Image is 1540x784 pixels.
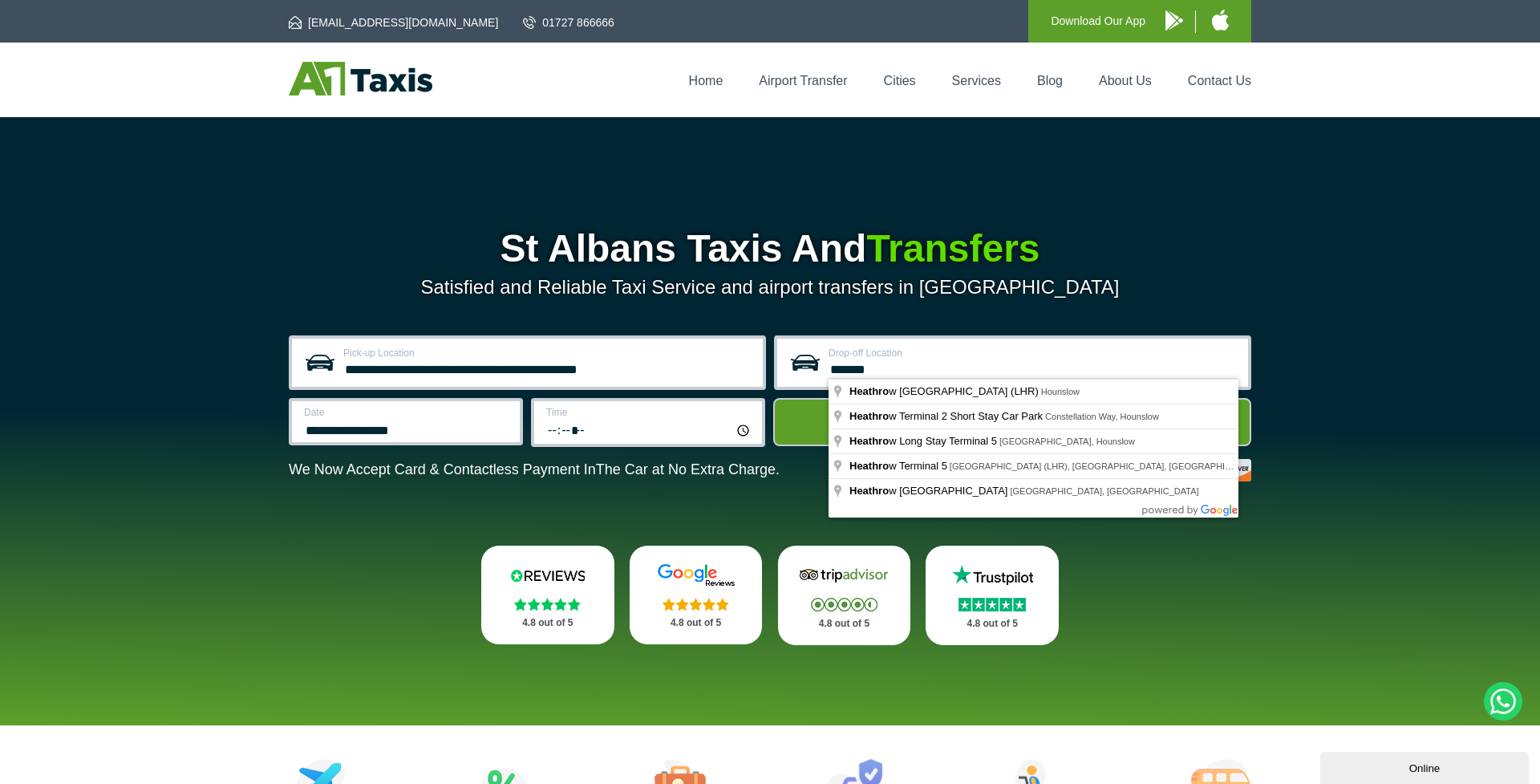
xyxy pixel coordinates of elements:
p: 4.8 out of 5 [943,614,1041,634]
span: Hounslow [1041,387,1080,396]
a: Tripadvisor Stars 4.8 out of 5 [778,546,911,645]
p: Satisfied and Reliable Taxi Service and airport transfers in [GEOGRAPHIC_DATA] [289,276,1251,299]
a: 01727 866666 [523,14,614,30]
img: A1 Taxis St Albans LTD [289,62,432,95]
span: Heathro [849,410,889,422]
img: Trustpilot [944,563,1040,587]
label: Drop-off Location [829,348,1238,358]
span: Heathro [849,485,889,497]
img: Stars [663,598,729,611]
p: 4.8 out of 5 [647,613,745,633]
span: Constellation Way, Hounslow [1045,412,1159,421]
span: w Terminal 5 [849,460,950,472]
a: Services [952,74,1001,87]
span: w [GEOGRAPHIC_DATA] [849,485,1010,497]
img: Stars [811,598,877,611]
span: Heathro [849,435,889,447]
img: Stars [514,598,581,611]
span: [GEOGRAPHIC_DATA] (LHR), [GEOGRAPHIC_DATA], [GEOGRAPHIC_DATA], [GEOGRAPHIC_DATA] [950,461,1358,471]
span: [GEOGRAPHIC_DATA], Hounslow [999,437,1135,446]
label: Pick-up Location [343,348,753,358]
a: Trustpilot Stars 4.8 out of 5 [926,546,1059,645]
a: Cities [884,74,916,87]
a: Google Stars 4.8 out of 5 [630,546,763,644]
label: Date [304,408,510,417]
label: Time [546,408,752,417]
img: Stars [958,598,1026,611]
span: Transfers [866,227,1039,270]
span: w [GEOGRAPHIC_DATA] (LHR) [849,385,1041,397]
a: Airport Transfer [759,74,847,87]
p: We Now Accept Card & Contactless Payment In [289,461,780,478]
p: Download Our App [1051,11,1145,31]
img: A1 Taxis Android App [1165,10,1183,30]
a: Contact Us [1188,74,1251,87]
span: Heathro [849,385,889,397]
a: Reviews.io Stars 4.8 out of 5 [481,546,614,644]
span: The Car at No Extra Charge. [596,461,780,477]
p: 4.8 out of 5 [499,613,597,633]
button: Get Quote [773,398,1251,446]
img: Tripadvisor [796,563,892,587]
iframe: chat widget [1320,749,1532,784]
span: w Terminal 2 Short Stay Car Park [849,410,1045,422]
span: [GEOGRAPHIC_DATA], [GEOGRAPHIC_DATA] [1010,486,1198,496]
a: About Us [1099,74,1152,87]
p: 4.8 out of 5 [796,614,894,634]
img: Reviews.io [500,563,596,587]
a: Home [689,74,723,87]
h1: St Albans Taxis And [289,230,1251,268]
span: w Long Stay Terminal 5 [849,435,999,447]
span: Heathro [849,460,889,472]
a: Blog [1037,74,1063,87]
img: A1 Taxis iPhone App [1212,10,1229,30]
a: [EMAIL_ADDRESS][DOMAIN_NAME] [289,14,498,30]
img: Google [648,563,744,587]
